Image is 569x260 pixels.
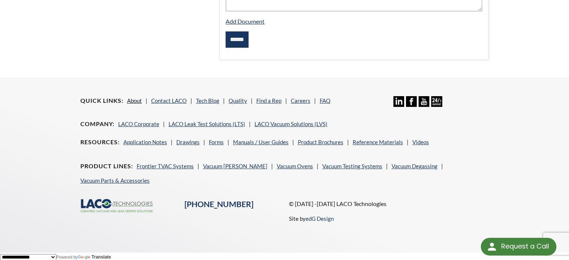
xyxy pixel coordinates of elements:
[118,121,159,127] a: LACO Corporate
[78,255,91,260] img: Google Translate
[481,238,556,256] div: Request a Call
[289,214,334,223] p: Site by
[184,199,253,209] a: [PHONE_NUMBER]
[353,139,403,145] a: Reference Materials
[80,120,114,128] h4: Company
[501,238,549,255] div: Request a Call
[233,139,289,145] a: Manuals / User Guides
[298,139,343,145] a: Product Brochures
[80,138,120,146] h4: Resources
[123,139,167,145] a: Application Notes
[209,139,224,145] a: Forms
[256,97,282,104] a: Find a Rep
[431,101,442,108] a: 24/7 Support
[431,96,442,107] img: 24/7 Support Icon
[229,97,247,104] a: Quality
[254,121,327,127] a: LACO Vacuum Solutions (LVS)
[80,162,133,170] h4: Product Lines
[226,18,264,25] a: Add Document
[306,215,334,222] a: edG Design
[412,139,429,145] a: Videos
[277,163,313,169] a: Vacuum Ovens
[80,177,150,184] a: Vacuum Parts & Accessories
[320,97,330,104] a: FAQ
[127,97,142,104] a: About
[176,139,200,145] a: Drawings
[392,163,437,169] a: Vacuum Degassing
[137,163,194,169] a: Frontier TVAC Systems
[196,97,219,104] a: Tech Blog
[151,97,187,104] a: Contact LACO
[486,241,498,253] img: round button
[78,254,111,260] a: Translate
[169,121,245,127] a: LACO Leak Test Solutions (LTS)
[80,97,123,105] h4: Quick Links
[289,199,489,209] p: © [DATE] -[DATE] LACO Technologies
[322,163,382,169] a: Vacuum Testing Systems
[203,163,267,169] a: Vacuum [PERSON_NAME]
[291,97,310,104] a: Careers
